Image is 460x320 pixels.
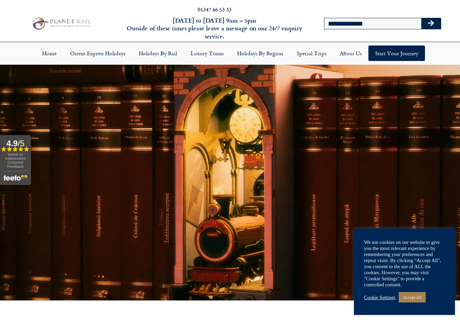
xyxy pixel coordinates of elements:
[368,45,425,61] a: Start your Journey
[198,5,231,13] a: 01347 66 53 33
[132,45,184,61] a: Holidays by Rail
[399,292,426,302] a: Accept All
[124,17,305,40] h6: [DATE] to [DATE] 9am – 5pm Outside of these times please leave a message on our 24/7 enquiry serv...
[364,294,395,300] a: Cookie Settings
[184,45,230,61] a: Luxury Trains
[421,18,441,29] button: Search
[30,16,93,31] img: Planet Rail Train Holidays Logo
[63,45,132,61] a: Orient Express Holidays
[290,45,333,61] a: Special Trips
[3,45,457,61] nav: Menu
[364,239,445,288] div: We use cookies on our website to give you the most relevant experience by remembering your prefer...
[333,45,368,61] a: About Us
[230,45,290,61] a: Holidays by Region
[35,45,63,61] a: Home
